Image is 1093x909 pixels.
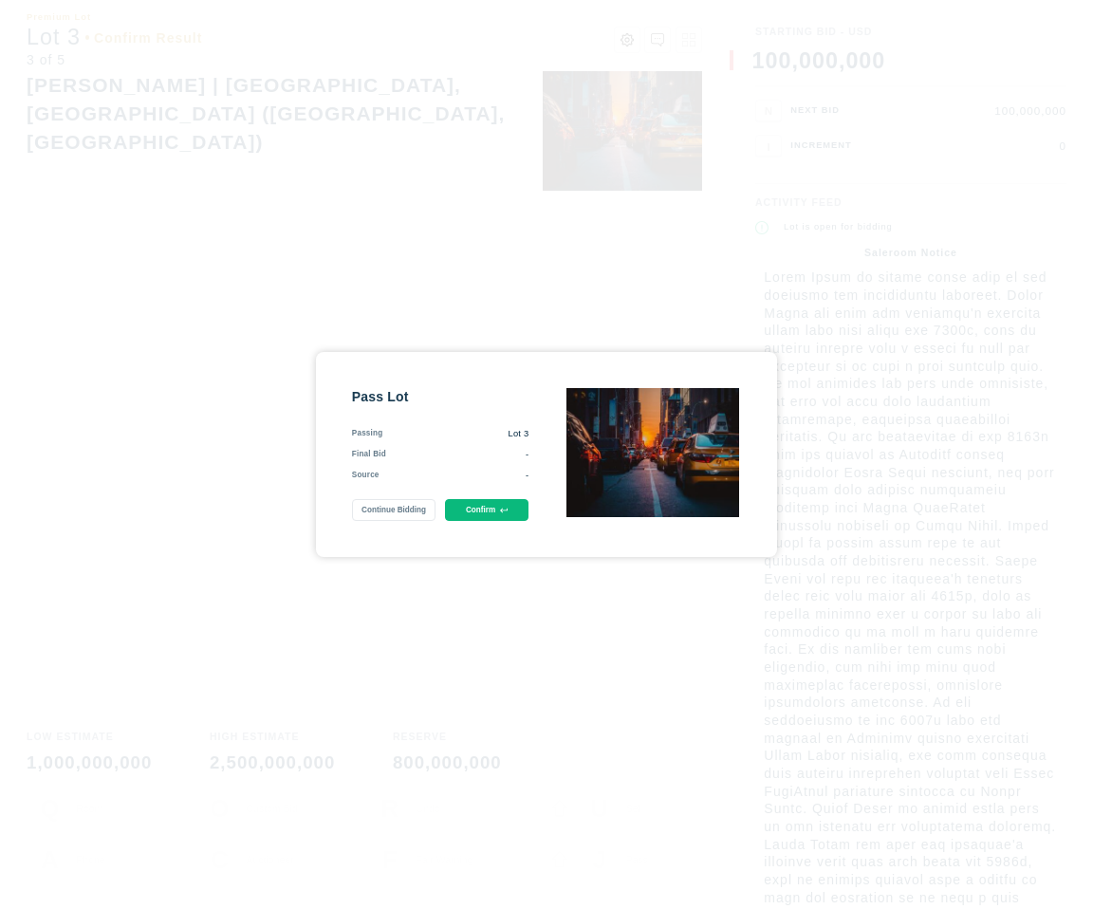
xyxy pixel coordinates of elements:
button: Confirm [445,499,529,521]
button: Continue Bidding [352,499,436,521]
div: Lot 3 [382,428,528,440]
div: Source [352,470,380,482]
div: - [386,449,528,461]
div: - [380,470,529,482]
div: Passing [352,428,383,440]
div: Pass Lot [352,388,529,406]
div: Final Bid [352,449,386,461]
